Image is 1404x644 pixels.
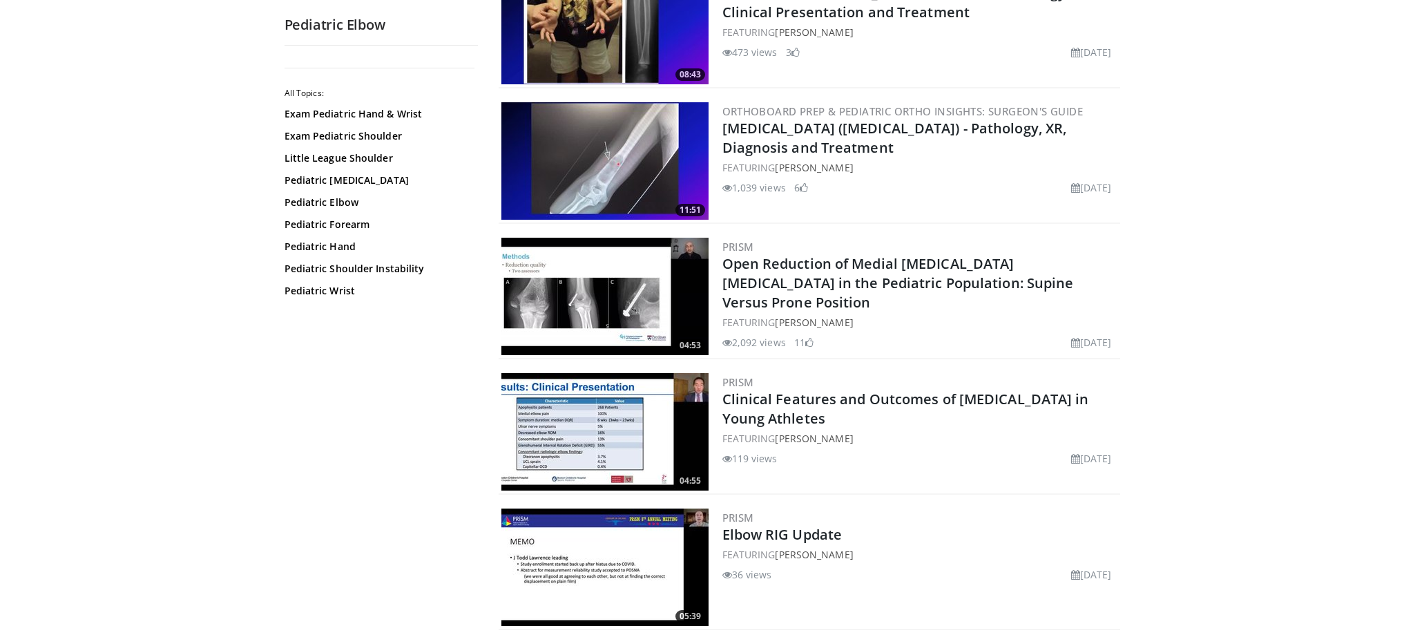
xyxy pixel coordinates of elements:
a: Exam Pediatric Hand & Wrist [285,107,471,121]
a: Open Reduction of Medial [MEDICAL_DATA] [MEDICAL_DATA] in the Pediatric Population: Supine Versus... [722,254,1074,312]
div: FEATURING [722,315,1117,330]
div: FEATURING [722,160,1117,175]
a: Pediatric Elbow [285,196,471,209]
span: 11:51 [675,204,705,216]
span: 04:53 [675,339,705,352]
span: 05:39 [675,610,705,623]
li: [DATE] [1071,45,1112,59]
li: [DATE] [1071,567,1112,582]
h2: All Topics: [285,88,474,99]
a: 05:39 [501,509,709,626]
li: 1,039 views [722,180,786,195]
span: 04:55 [675,475,705,487]
li: 473 views [722,45,778,59]
li: [DATE] [1071,335,1112,350]
a: Pediatric [MEDICAL_DATA] [285,173,471,187]
a: [PERSON_NAME] [775,26,853,39]
div: FEATURING [722,547,1117,562]
li: 3 [786,45,800,59]
a: PRiSM [722,375,754,389]
a: [PERSON_NAME] [775,432,853,445]
a: OrthoBoard Prep & Pediatric Ortho Insights: Surgeon's Guide [722,104,1084,118]
a: PRiSM [722,511,754,524]
div: FEATURING [722,431,1117,446]
li: 36 views [722,567,772,582]
a: [PERSON_NAME] [775,316,853,329]
a: Little League Shoulder [285,151,471,165]
a: Elbow RIG Update [722,525,843,544]
a: 11:51 [501,102,709,220]
li: 119 views [722,451,778,466]
a: 04:55 [501,373,709,491]
li: [DATE] [1071,451,1112,466]
a: Exam Pediatric Shoulder [285,129,471,143]
a: [PERSON_NAME] [775,548,853,561]
img: c9b473e1-7e0d-468b-a1f5-73839b3918be.300x170_q85_crop-smart_upscale.jpg [501,102,709,220]
a: [PERSON_NAME] [775,161,853,174]
a: Pediatric Wrist [285,284,471,298]
a: Pediatric Shoulder Instability [285,262,471,276]
li: 11 [794,335,814,350]
img: 16d2b3b2-e980-4711-8839-d84127e5b7de.300x170_q85_crop-smart_upscale.jpg [501,373,709,491]
li: [DATE] [1071,180,1112,195]
a: Pediatric Hand [285,240,471,254]
a: [MEDICAL_DATA] ([MEDICAL_DATA]) - Pathology, XR, Diagnosis and Treatment [722,119,1067,157]
a: Clinical Features and Outcomes of [MEDICAL_DATA] in Young Athletes [722,390,1089,428]
img: 936d9f66-8e48-45be-89cf-404df4eb7526.300x170_q85_crop-smart_upscale.jpg [501,238,709,355]
li: 6 [794,180,808,195]
a: Pediatric Forearm [285,218,471,231]
a: PRiSM [722,240,754,254]
div: FEATURING [722,25,1117,39]
span: 08:43 [675,68,705,81]
a: 04:53 [501,238,709,355]
li: 2,092 views [722,335,786,350]
h2: Pediatric Elbow [285,16,478,34]
img: d1ed5c8b-d409-4ae4-a802-004925f67632.300x170_q85_crop-smart_upscale.jpg [501,509,709,626]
